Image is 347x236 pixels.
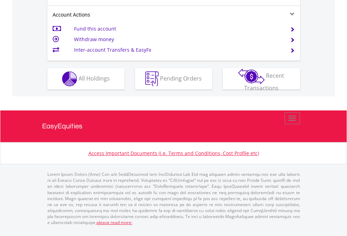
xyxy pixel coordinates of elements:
[74,34,281,45] td: Withdraw money
[96,219,132,225] a: please read more:
[42,110,305,142] a: EasyEquities
[238,69,265,84] img: transactions-zar-wht.png
[74,24,281,34] td: Fund this account
[223,68,300,89] button: Recent Transactions
[160,74,202,82] span: Pending Orders
[79,74,110,82] span: All Holdings
[47,171,300,225] p: Lorem Ipsum Dolors (Ame) Con a/e SeddOeiusmod tem InciDiduntut Lab Etd mag aliquaen admin veniamq...
[74,45,281,55] td: Inter-account Transfers & EasyFx
[88,150,259,157] a: Access Important Documents (i.e. Terms and Conditions, Cost Profile etc)
[62,71,77,87] img: holdings-wht.png
[145,71,159,87] img: pending_instructions-wht.png
[47,68,125,89] button: All Holdings
[47,11,174,18] div: Account Actions
[135,68,212,89] button: Pending Orders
